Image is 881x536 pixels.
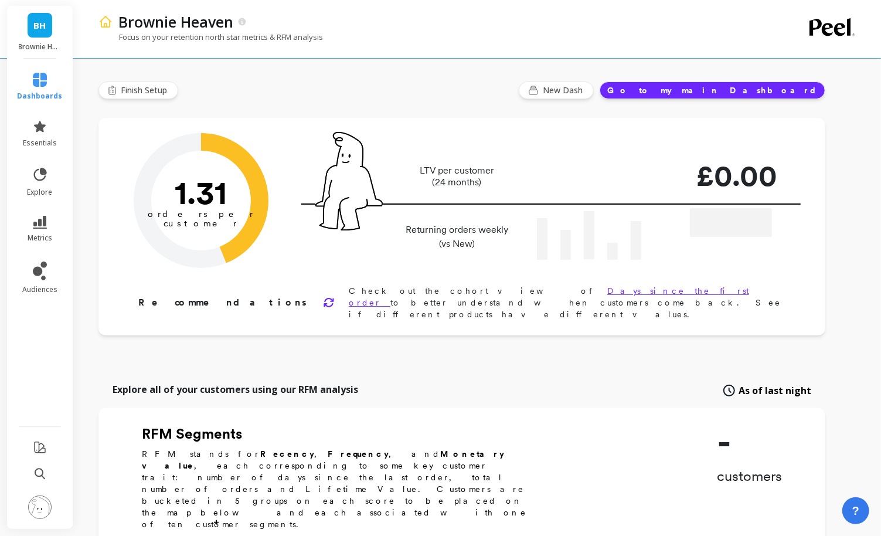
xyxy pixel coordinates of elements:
[113,382,358,396] p: Explore all of your customers using our RFM analysis
[739,384,811,398] span: As of last night
[842,497,869,524] button: ?
[328,449,389,459] b: Frequency
[28,496,52,519] img: profile picture
[34,19,46,32] span: BH
[28,188,53,197] span: explore
[121,84,171,96] span: Finish Setup
[315,132,383,230] img: pal seatted on line
[852,503,859,519] span: ?
[164,218,239,229] tspan: customer
[349,285,788,320] p: Check out the cohort view of to better understand when customers come back. See if different prod...
[142,425,540,443] h2: RFM Segments
[98,82,178,99] button: Finish Setup
[717,467,782,486] p: customers
[118,12,233,32] p: Brownie Heaven
[717,425,782,460] p: -
[19,42,62,52] p: Brownie Heaven
[28,233,52,243] span: metrics
[98,15,113,29] img: header icon
[148,209,254,219] tspan: orders per
[22,285,57,294] span: audiences
[142,448,540,530] p: RFM stands for , , and , each corresponding to some key customer trait: number of days since the ...
[402,165,512,188] p: LTV per customer (24 months)
[260,449,314,459] b: Recency
[138,296,309,310] p: Recommendations
[175,173,227,212] text: 1.31
[600,82,825,99] button: Go to my main Dashboard
[23,138,57,148] span: essentials
[98,32,323,42] p: Focus on your retention north star metrics & RFM analysis
[519,82,594,99] button: New Dash
[402,223,512,251] p: Returning orders weekly (vs New)
[683,154,777,198] p: £0.00
[543,84,586,96] span: New Dash
[18,91,63,101] span: dashboards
